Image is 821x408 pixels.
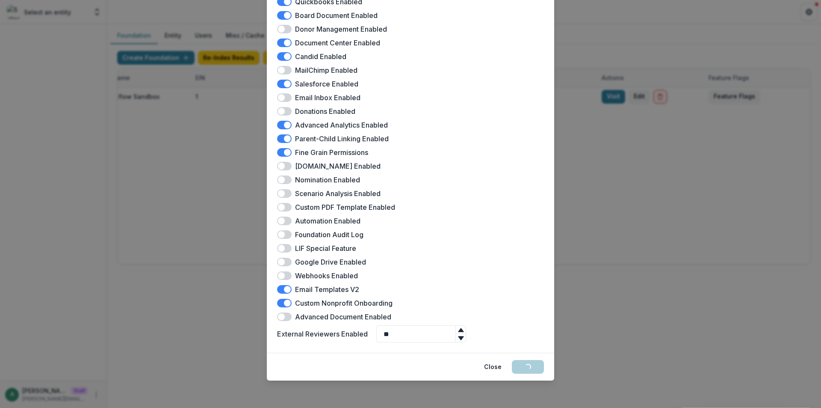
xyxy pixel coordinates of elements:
label: Donations Enabled [295,106,355,116]
label: Webhooks Enabled [295,271,358,281]
label: External Reviewers Enabled [277,329,368,339]
label: Foundation Audit Log [295,229,363,240]
button: Close [479,360,507,374]
label: Advanced Analytics Enabled [295,120,388,130]
label: Custom PDF Template Enabled [295,202,395,212]
label: MailChimp Enabled [295,65,357,75]
label: [DOMAIN_NAME] Enabled [295,161,381,171]
label: LIF Special Feature [295,243,356,253]
label: Email Templates V2 [295,284,359,295]
label: Google Drive Enabled [295,257,366,267]
label: Salesforce Enabled [295,79,358,89]
label: Document Center Enabled [295,38,380,48]
label: Custom Nonprofit Onboarding [295,298,393,308]
label: Email Inbox Enabled [295,92,360,103]
label: Fine Grain Permissions [295,147,368,158]
label: Nomination Enabled [295,175,360,185]
label: Scenario Analysis Enabled [295,188,381,199]
label: Board Document Enabled [295,10,378,21]
label: Donor Management Enabled [295,24,387,34]
label: Automation Enabled [295,216,360,226]
label: Candid Enabled [295,51,346,62]
label: Advanced Document Enabled [295,312,391,322]
label: Parent-Child Linking Enabled [295,134,389,144]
